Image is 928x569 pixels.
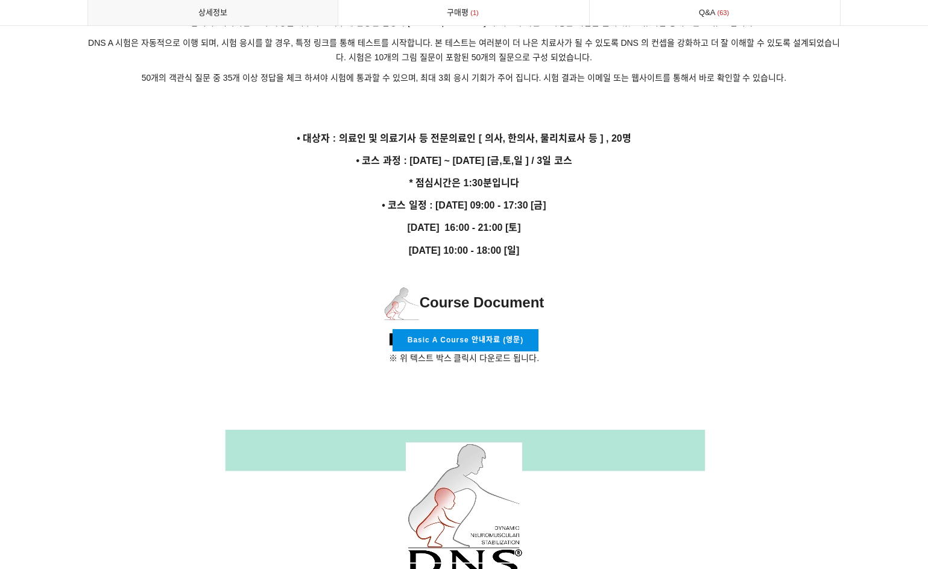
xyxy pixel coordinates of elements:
[297,133,631,143] strong: • 대상자 : 의료인 및 의료기사 등 전문의료인 [ 의사, 한의사, 물리치료사 등 ] , 20명
[408,336,523,344] span: Basic A Course 안내자료 (영문)
[384,287,420,320] img: 1597e3e65a0d2.png
[716,7,731,19] span: 63
[409,178,519,188] strong: * 점심시간은 1:30분입니다
[407,222,520,233] strong: [DATE] 16:00 - 21:00 [토]
[469,7,481,19] span: 1
[382,200,546,210] strong: • 코스 일정 : [DATE] 09:00 - 17:30 [금]
[142,73,787,83] span: 50개의 객관식 질문 중 35개 이상 정답을 체크 하셔야 시험에 통과할 수 있으며, 최대 3회 응시 기회가 주어 집니다. 시험 결과는 이메일 또는 웹사이트를 통해서 바로 확인...
[389,353,539,363] span: ※ 위 텍스트 박스 클릭시 다운로드 됩니다.
[409,245,520,256] strong: [DATE] 10:00 - 18:00 [일]
[356,156,572,166] strong: • 코스 과정 : [DATE] ~ [DATE] [금,토,일 ] / 3일 코스
[393,329,538,351] a: Basic A Course 안내자료 (영문)
[88,38,840,62] span: DNS A 시험은 자동적으로 이행 되며, 시험 응시를 할 경우, 특정 링크를 통해 테스트를 시작합니다. 본 테스트는 여러분이 더 나은 치료사가 될 수 있도록 DNS 의 컨셉을...
[384,294,544,310] span: Course Document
